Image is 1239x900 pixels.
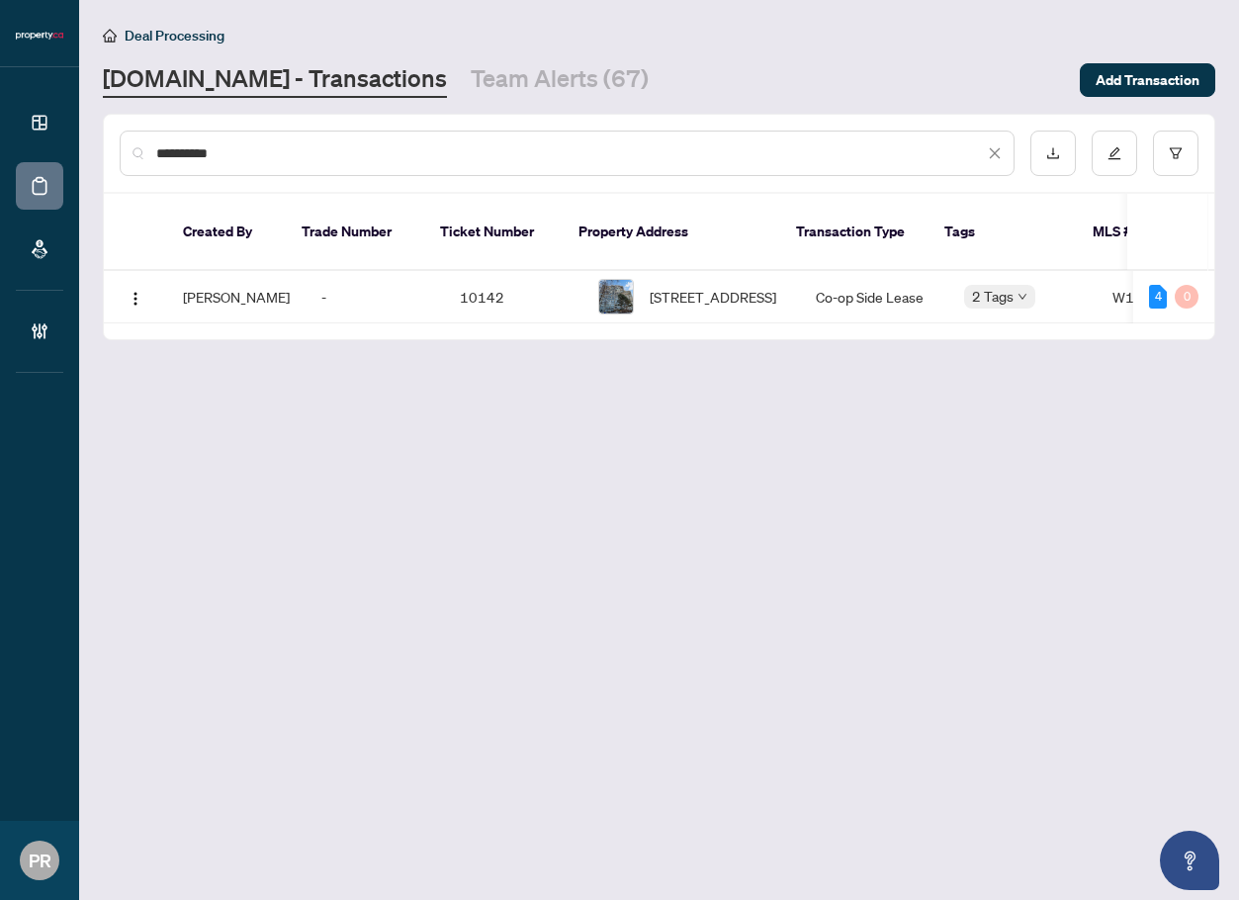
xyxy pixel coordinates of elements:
span: Add Transaction [1096,64,1199,96]
th: Tags [929,194,1077,271]
div: 0 [1175,285,1198,309]
button: download [1030,131,1076,176]
button: Add Transaction [1080,63,1215,97]
span: 2 Tags [972,285,1014,308]
span: Deal Processing [125,27,224,45]
td: 10142 [444,271,582,323]
button: Open asap [1160,831,1219,890]
th: Property Address [563,194,780,271]
button: Logo [120,281,151,313]
span: down [1018,292,1027,302]
span: [PERSON_NAME] [183,288,290,306]
span: W12229374 [1112,288,1196,306]
span: download [1046,146,1060,160]
div: 4 [1149,285,1167,309]
th: Ticket Number [424,194,563,271]
button: filter [1153,131,1198,176]
td: - [306,271,444,323]
img: Logo [128,291,143,307]
a: Team Alerts (67) [471,62,649,98]
th: Trade Number [286,194,424,271]
a: [DOMAIN_NAME] - Transactions [103,62,447,98]
span: edit [1107,146,1121,160]
button: edit [1092,131,1137,176]
span: home [103,29,117,43]
th: Transaction Type [780,194,929,271]
th: MLS # [1077,194,1195,271]
span: close [988,146,1002,160]
img: logo [16,30,63,42]
th: Created By [167,194,286,271]
span: [STREET_ADDRESS] [650,286,776,308]
td: Co-op Side Lease [800,271,948,323]
span: PR [29,847,51,874]
span: filter [1169,146,1183,160]
img: thumbnail-img [599,280,633,314]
